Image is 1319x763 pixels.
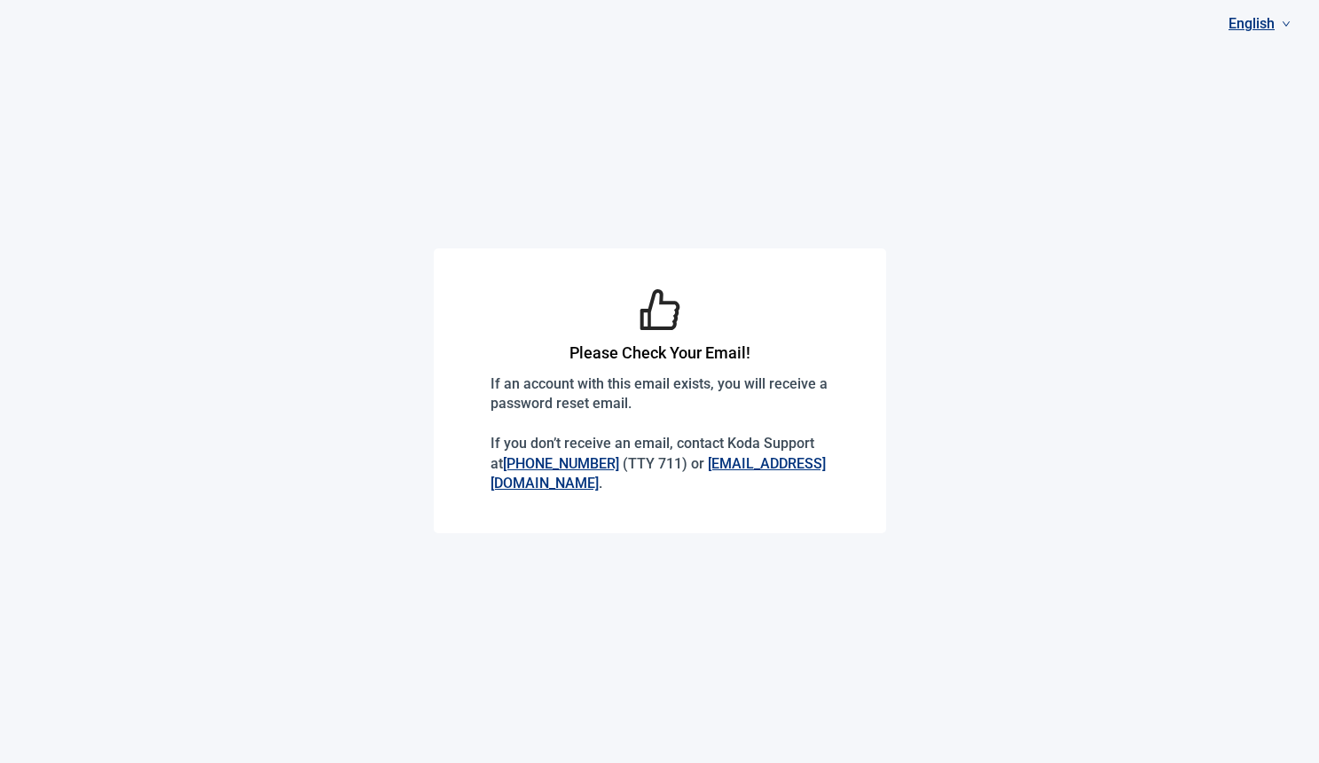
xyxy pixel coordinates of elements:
p: If an account with this email exists, you will receive a password reset email. If you don’t recei... [491,374,829,493]
span: like [638,287,682,332]
a: [PHONE_NUMBER] [503,455,619,472]
a: [EMAIL_ADDRESS][DOMAIN_NAME] [491,455,826,492]
h1: Please Check Your Email! [491,341,829,366]
span: down [1282,20,1291,28]
a: Current language: English [1221,9,1298,38]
